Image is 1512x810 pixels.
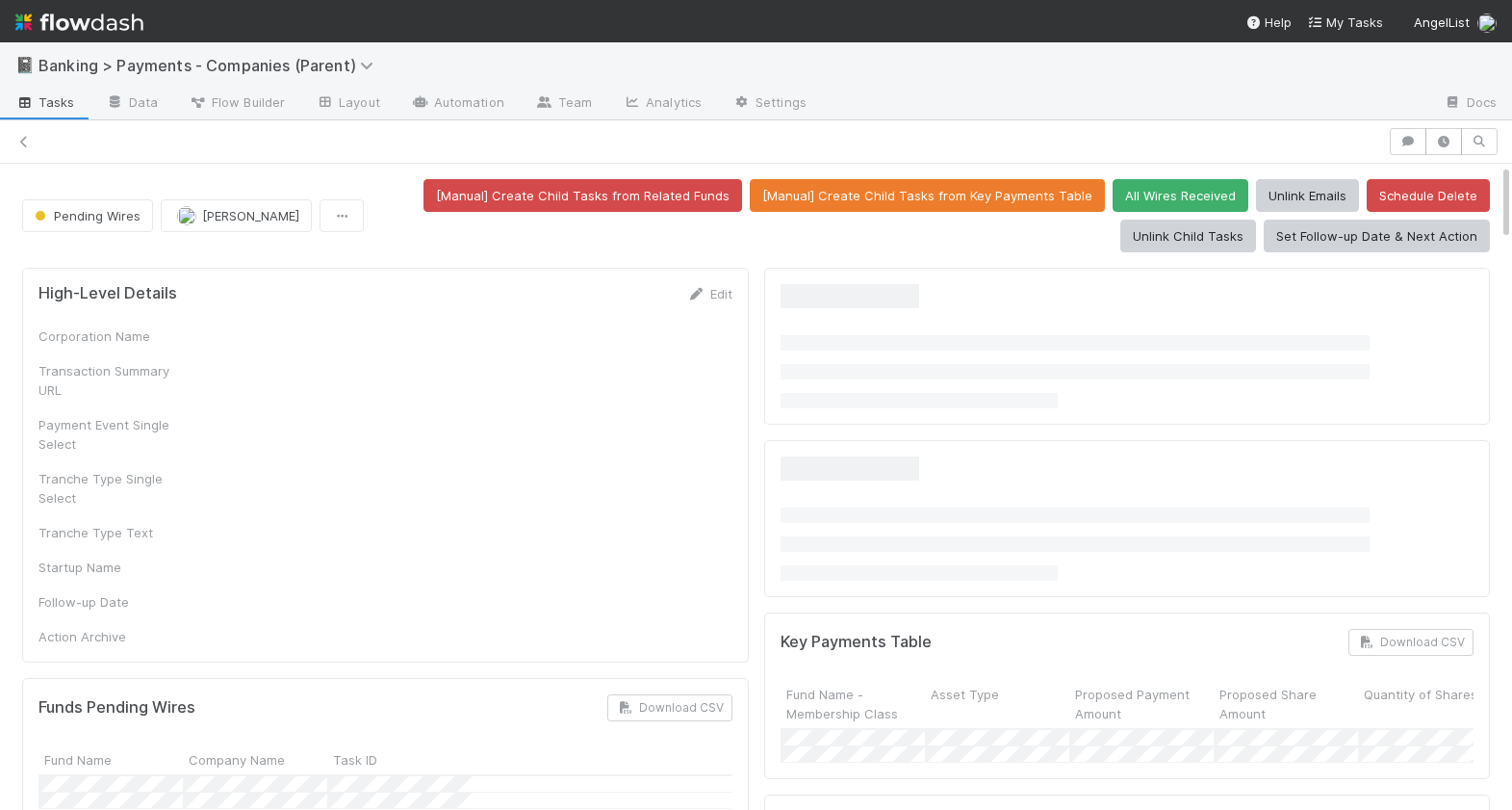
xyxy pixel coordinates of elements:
[38,558,183,577] div: Startup Name
[38,592,183,612] div: Follow-up Date
[38,415,183,454] div: Payment Event Single Select
[1214,679,1358,728] div: Proposed Share Amount
[1113,179,1248,212] button: All Wires Received
[189,92,285,112] span: Flow Builder
[1358,679,1502,728] div: Quantity of Shares
[781,679,925,728] div: Fund Name - Membership Class
[38,361,183,400] div: Transaction Summary URL
[396,89,520,119] a: Automation
[1367,179,1490,212] button: Schedule Delete
[202,208,299,223] span: [PERSON_NAME]
[423,179,742,212] button: [Manual] Create Child Tasks from Related Funds
[38,627,183,646] div: Action Archive
[1264,220,1490,252] button: Set Follow-up Date & Next Action
[22,199,153,232] button: Pending Wires
[38,745,183,774] div: Fund Name
[38,284,177,303] h5: High-Level Details
[607,89,717,119] a: Analytics
[38,56,383,75] span: Banking > Payments - Companies (Parent)
[90,89,173,119] a: Data
[520,89,607,119] a: Team
[38,327,183,346] div: Corporation Name
[925,679,1069,728] div: Asset Type
[1256,179,1359,212] button: Unlink Emails
[607,694,732,721] button: Download CSV
[1428,89,1512,119] a: Docs
[750,179,1105,212] button: [Manual] Create Child Tasks from Key Payments Table
[1069,679,1214,728] div: Proposed Payment Amount
[1414,14,1470,30] span: AngelList
[15,57,35,73] span: 📓
[31,208,141,223] span: Pending Wires
[1477,13,1497,33] img: avatar_87e1a465-5456-4979-8ac4-f0cdb5bbfe2d.png
[1120,220,1256,252] button: Unlink Child Tasks
[1307,14,1383,30] span: My Tasks
[38,469,183,508] div: Tranche Type Single Select
[300,89,396,119] a: Layout
[1245,13,1292,32] div: Help
[183,745,327,774] div: Company Name
[1307,13,1383,32] a: My Tasks
[781,633,932,652] h5: Key Payments Table
[15,92,75,112] span: Tasks
[173,89,300,119] a: Flow Builder
[177,206,196,225] img: avatar_c6c9a18c-a1dc-4048-8eac-219674057138.png
[687,286,732,301] a: Edit
[327,745,472,774] div: Task ID
[38,698,195,718] h5: Funds Pending Wires
[717,89,822,119] a: Settings
[161,199,312,232] button: [PERSON_NAME]
[38,523,183,542] div: Tranche Type Text
[1348,629,1474,656] button: Download CSV
[15,6,143,39] img: logo-inverted-e16ddd16eac7371096b0.svg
